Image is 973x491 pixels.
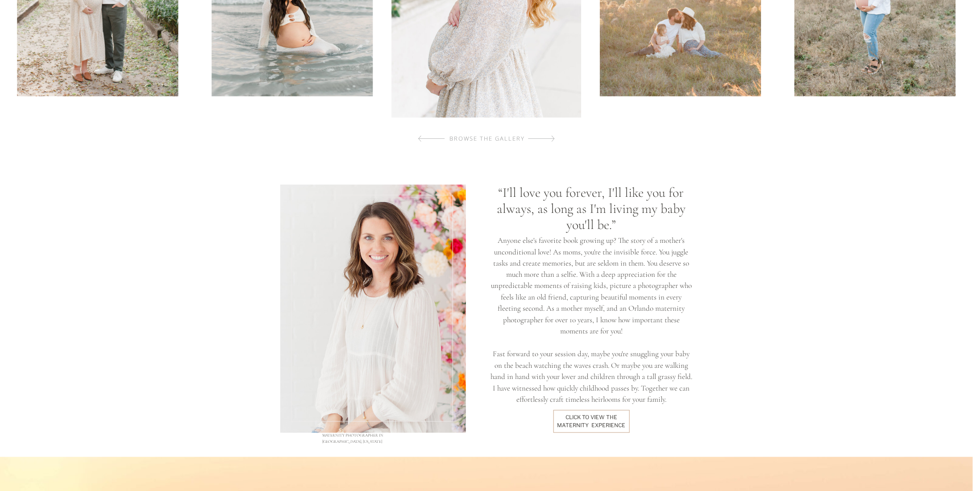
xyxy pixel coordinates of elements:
[486,185,696,235] h3: “I'll love you forever, I'll like you for always, as long as I'm living my baby you'll be.”
[434,134,541,143] div: browse the gallery
[322,433,422,438] h2: maternity Photographer in [GEOGRAPHIC_DATA], [US_STATE]
[491,235,692,407] p: Anyone else's favorite book growing up? The story of a mother's unconditional love! As moms, you'...
[554,414,629,430] a: click to view the maternity experience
